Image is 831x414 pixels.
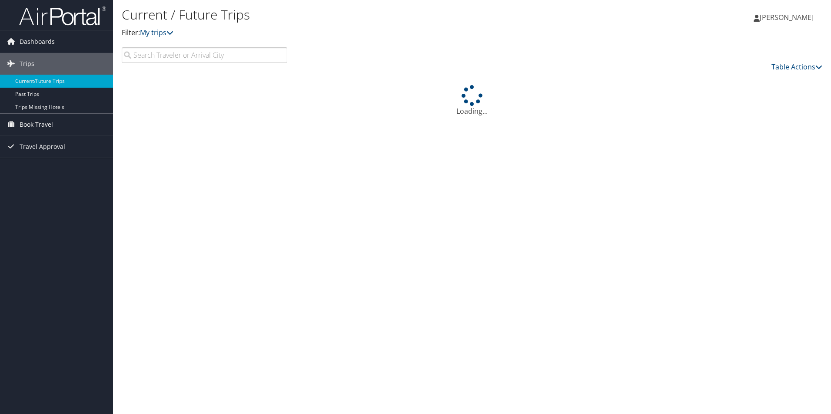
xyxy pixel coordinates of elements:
div: Loading... [122,85,822,116]
span: Trips [20,53,34,75]
span: Travel Approval [20,136,65,158]
a: [PERSON_NAME] [754,4,822,30]
h1: Current / Future Trips [122,6,589,24]
span: Dashboards [20,31,55,53]
a: My trips [140,28,173,37]
span: [PERSON_NAME] [760,13,814,22]
a: Table Actions [771,62,822,72]
img: airportal-logo.png [19,6,106,26]
input: Search Traveler or Arrival City [122,47,287,63]
p: Filter: [122,27,589,39]
span: Book Travel [20,114,53,135]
